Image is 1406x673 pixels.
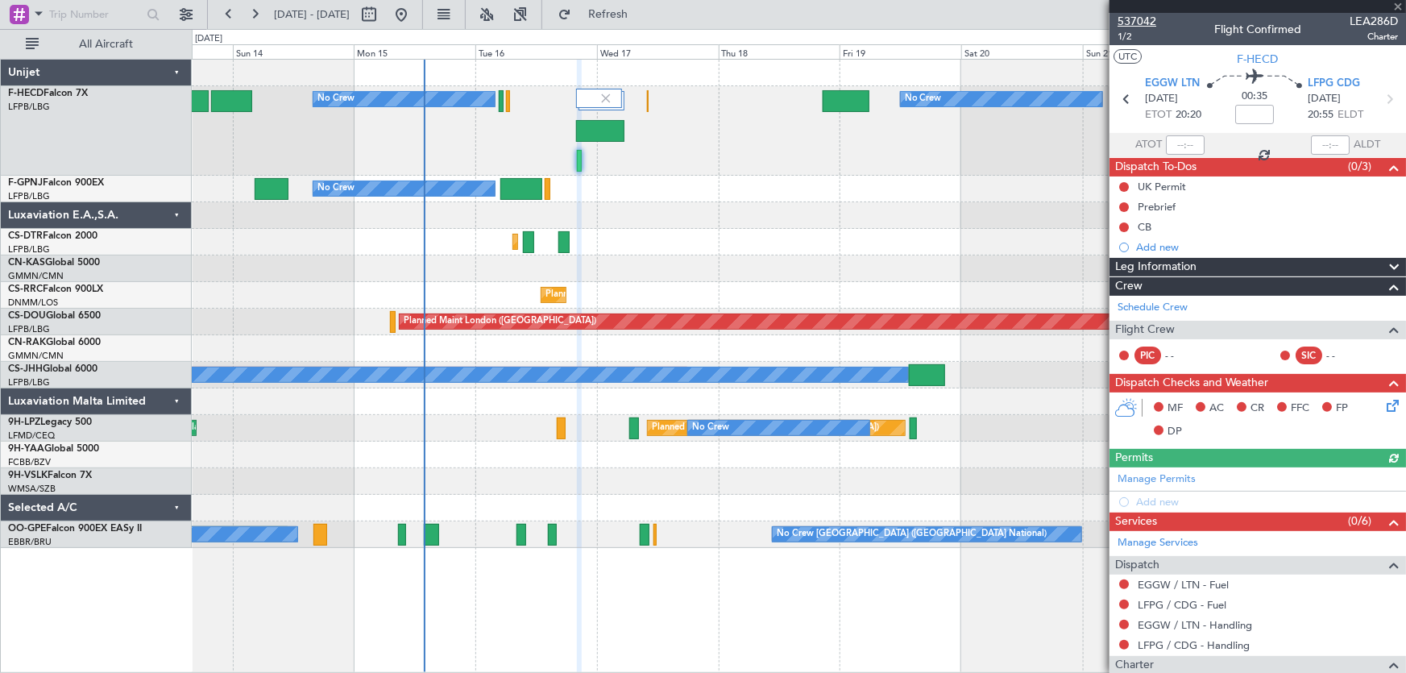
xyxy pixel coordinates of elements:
[8,456,51,468] a: FCBB/BZV
[1209,401,1224,417] span: AC
[905,87,942,111] div: No Crew
[8,89,88,98] a: F-HECDFalcon 7X
[42,39,170,50] span: All Aircraft
[1118,13,1156,30] span: 537042
[8,471,92,480] a: 9H-VSLKFalcon 7X
[8,297,58,309] a: DNMM/LOS
[1138,180,1186,193] div: UK Permit
[1118,535,1198,551] a: Manage Services
[404,309,596,334] div: Planned Maint London ([GEOGRAPHIC_DATA])
[599,91,613,106] img: gray-close.svg
[1115,258,1197,276] span: Leg Information
[8,311,46,321] span: CS-DOU
[8,471,48,480] span: 9H-VSLK
[1291,401,1309,417] span: FFC
[1115,513,1157,531] span: Services
[1115,277,1143,296] span: Crew
[1350,13,1398,30] span: LEA286D
[8,524,142,534] a: OO-GPEFalcon 900EX EASy II
[550,2,647,27] button: Refresh
[475,44,597,59] div: Tue 16
[8,258,100,268] a: CN-KASGlobal 5000
[692,416,729,440] div: No Crew
[8,536,52,548] a: EBBR/BRU
[8,311,101,321] a: CS-DOUGlobal 6500
[8,231,43,241] span: CS-DTR
[1168,424,1182,440] span: DP
[597,44,719,59] div: Wed 17
[1118,300,1188,316] a: Schedule Crew
[1115,158,1197,177] span: Dispatch To-Dos
[1138,618,1252,632] a: EGGW / LTN - Handling
[8,270,64,282] a: GMMN/CMN
[8,178,43,188] span: F-GPNJ
[1348,513,1371,530] span: (0/6)
[8,483,56,495] a: WMSA/SZB
[1115,321,1175,339] span: Flight Crew
[8,338,101,347] a: CN-RAKGlobal 6000
[1242,89,1267,105] span: 00:35
[652,416,880,440] div: Planned [GEOGRAPHIC_DATA] ([GEOGRAPHIC_DATA])
[1138,200,1176,214] div: Prebrief
[317,177,355,201] div: No Crew
[8,285,43,294] span: CS-RRC
[1134,347,1161,364] div: PIC
[8,376,50,388] a: LFPB/LBG
[8,231,97,241] a: CS-DTRFalcon 2000
[274,7,350,22] span: [DATE] - [DATE]
[1138,578,1229,592] a: EGGW / LTN - Fuel
[18,31,175,57] button: All Aircraft
[574,9,642,20] span: Refresh
[8,524,46,534] span: OO-GPE
[1354,137,1380,153] span: ALDT
[1338,107,1363,123] span: ELDT
[8,323,50,335] a: LFPB/LBG
[8,178,104,188] a: F-GPNJFalcon 900EX
[1168,401,1183,417] span: MF
[8,350,64,362] a: GMMN/CMN
[1348,158,1371,175] span: (0/3)
[1138,638,1250,652] a: LFPG / CDG - Handling
[1145,91,1178,107] span: [DATE]
[777,522,1047,546] div: No Crew [GEOGRAPHIC_DATA] ([GEOGRAPHIC_DATA] National)
[719,44,840,59] div: Thu 18
[8,101,50,113] a: LFPB/LBG
[840,44,961,59] div: Fri 19
[195,32,222,46] div: [DATE]
[1326,348,1362,363] div: - -
[1083,44,1205,59] div: Sun 21
[1214,22,1301,39] div: Flight Confirmed
[1350,30,1398,44] span: Charter
[233,44,355,59] div: Sun 14
[1308,91,1341,107] span: [DATE]
[961,44,1083,59] div: Sat 20
[1308,76,1360,92] span: LFPG CDG
[1296,347,1322,364] div: SIC
[8,243,50,255] a: LFPB/LBG
[1250,401,1264,417] span: CR
[1138,220,1151,234] div: CB
[1135,137,1162,153] span: ATOT
[8,285,103,294] a: CS-RRCFalcon 900LX
[1136,240,1398,254] div: Add new
[8,444,99,454] a: 9H-YAAGlobal 5000
[317,87,355,111] div: No Crew
[49,2,142,27] input: Trip Number
[1176,107,1201,123] span: 20:20
[8,338,46,347] span: CN-RAK
[8,430,55,442] a: LFMD/CEQ
[1145,76,1200,92] span: EGGW LTN
[8,364,97,374] a: CS-JHHGlobal 6000
[8,418,40,427] span: 9H-LPZ
[8,364,43,374] span: CS-JHH
[8,418,92,427] a: 9H-LPZLegacy 500
[1238,51,1279,68] span: F-HECD
[8,89,44,98] span: F-HECD
[1138,598,1226,612] a: LFPG / CDG - Fuel
[8,258,45,268] span: CN-KAS
[8,444,44,454] span: 9H-YAA
[1115,556,1159,575] span: Dispatch
[1165,348,1201,363] div: - -
[8,190,50,202] a: LFPB/LBG
[1115,374,1268,393] span: Dispatch Checks and Weather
